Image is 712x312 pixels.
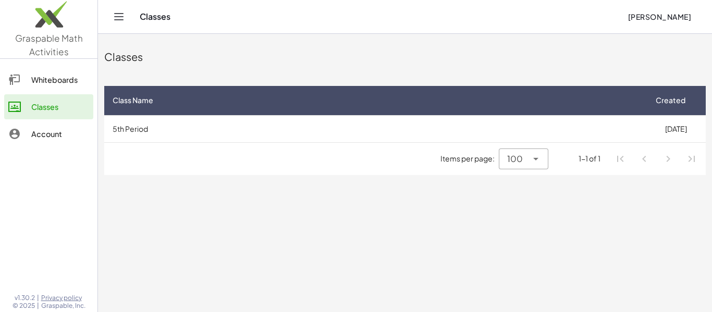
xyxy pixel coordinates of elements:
a: Classes [4,94,93,119]
span: © 2025 [13,302,35,310]
span: | [37,294,39,302]
div: Whiteboards [31,73,89,86]
span: v1.30.2 [15,294,35,302]
span: Class Name [113,95,153,106]
span: | [37,302,39,310]
a: Whiteboards [4,67,93,92]
a: Privacy policy [41,294,85,302]
div: 1-1 of 1 [579,153,600,164]
span: Created [656,95,685,106]
div: Classes [31,101,89,113]
span: 100 [507,153,523,165]
nav: Pagination Navigation [609,147,704,171]
span: Items per page: [440,153,499,164]
span: [PERSON_NAME] [628,12,691,21]
a: Account [4,121,93,146]
td: 5th Period [104,115,646,142]
button: Toggle navigation [111,8,127,25]
td: [DATE] [646,115,706,142]
button: [PERSON_NAME] [619,7,699,26]
div: Classes [104,49,706,64]
span: Graspable, Inc. [41,302,85,310]
span: Graspable Math Activities [15,32,83,57]
div: Account [31,128,89,140]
